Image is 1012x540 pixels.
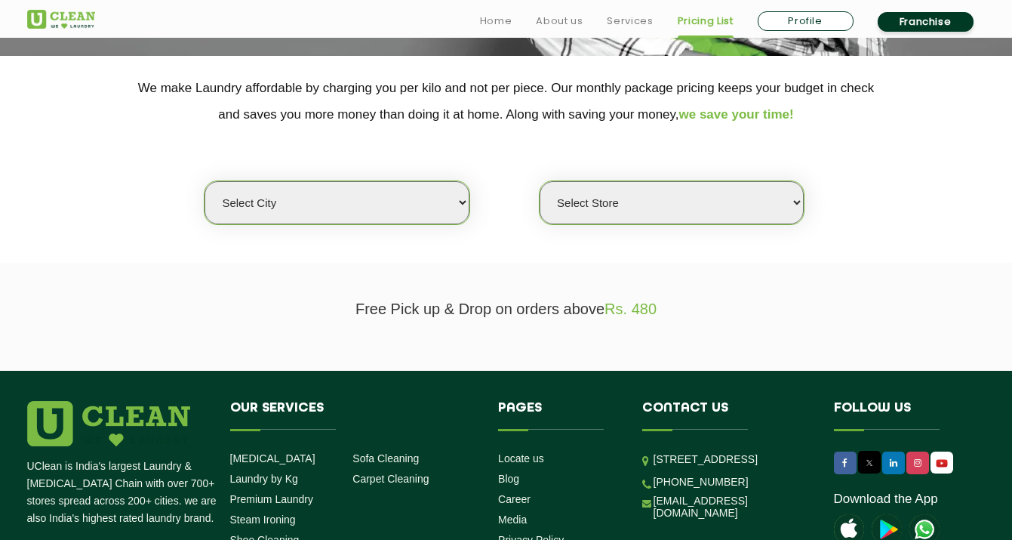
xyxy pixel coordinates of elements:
a: Carpet Cleaning [352,473,429,485]
p: Free Pick up & Drop on orders above [27,301,986,318]
img: UClean Laundry and Dry Cleaning [27,10,95,29]
a: Home [480,12,512,30]
a: Laundry by Kg [230,473,298,485]
a: Career [498,493,531,505]
p: We make Laundry affordable by charging you per kilo and not per piece. Our monthly package pricin... [27,75,986,128]
a: Premium Laundry [230,493,314,505]
a: Blog [498,473,519,485]
h4: Follow us [834,401,967,430]
a: Sofa Cleaning [352,452,419,464]
a: Steam Ironing [230,514,296,526]
a: [MEDICAL_DATA] [230,452,315,464]
a: Locate us [498,452,544,464]
span: Rs. 480 [604,301,657,317]
a: Download the App [834,492,938,507]
img: logo.png [27,401,190,446]
img: UClean Laundry and Dry Cleaning [932,455,952,471]
h4: Our Services [230,401,476,430]
a: About us [536,12,583,30]
p: UClean is India's largest Laundry & [MEDICAL_DATA] Chain with over 700+ stores spread across 200+... [27,458,219,527]
a: Profile [758,11,854,31]
h4: Pages [498,401,620,430]
a: Media [498,514,527,526]
a: Franchise [878,12,974,32]
a: Pricing List [678,12,734,30]
a: [EMAIL_ADDRESS][DOMAIN_NAME] [654,495,811,519]
p: [STREET_ADDRESS] [654,451,811,468]
a: [PHONE_NUMBER] [654,476,749,488]
a: Services [607,12,653,30]
h4: Contact us [642,401,811,430]
span: we save your time! [679,107,794,122]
